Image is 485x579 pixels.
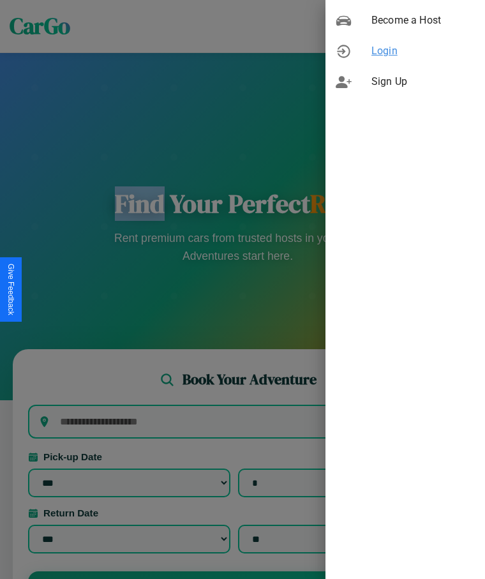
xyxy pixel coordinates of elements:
[325,36,485,66] div: Login
[325,5,485,36] div: Become a Host
[371,13,475,28] span: Become a Host
[325,66,485,97] div: Sign Up
[371,43,475,59] span: Login
[371,74,475,89] span: Sign Up
[6,264,15,315] div: Give Feedback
